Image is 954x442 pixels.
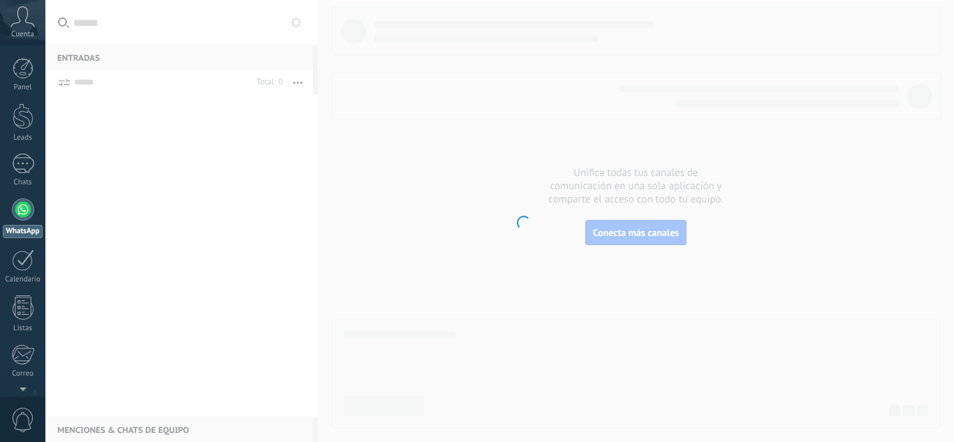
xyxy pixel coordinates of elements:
[3,133,43,142] div: Leads
[3,178,43,187] div: Chats
[3,83,43,92] div: Panel
[3,225,43,238] div: WhatsApp
[3,369,43,378] div: Correo
[3,324,43,333] div: Listas
[3,275,43,284] div: Calendario
[11,30,34,39] span: Cuenta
